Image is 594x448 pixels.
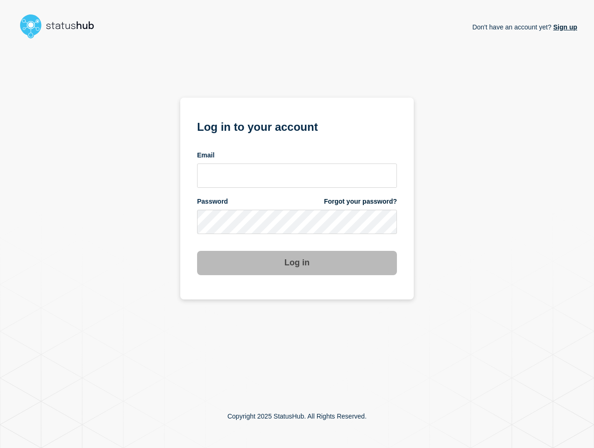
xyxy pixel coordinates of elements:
[552,23,577,31] a: Sign up
[197,164,397,188] input: email input
[197,151,214,160] span: Email
[197,197,228,206] span: Password
[197,117,397,135] h1: Log in to your account
[227,412,367,420] p: Copyright 2025 StatusHub. All Rights Reserved.
[197,251,397,275] button: Log in
[324,197,397,206] a: Forgot your password?
[472,16,577,38] p: Don't have an account yet?
[17,11,106,41] img: StatusHub logo
[197,210,397,234] input: password input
